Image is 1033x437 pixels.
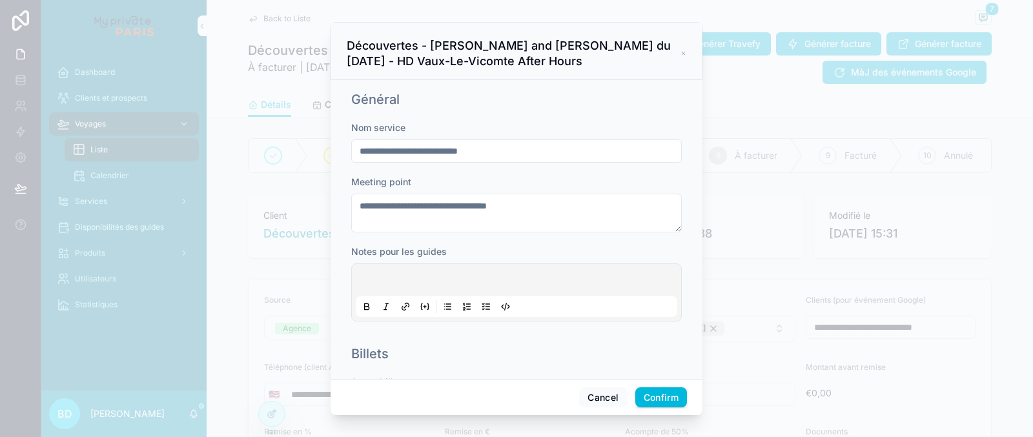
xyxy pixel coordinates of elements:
h3: Découvertes - [PERSON_NAME] and [PERSON_NAME] du [DATE] - HD Vaux-Le-Vicomte After Hours [347,38,680,69]
button: Cancel [579,387,627,408]
h1: Billets [351,345,389,363]
span: Meeting point [351,176,411,187]
span: Statut billets [351,376,407,387]
span: Nom service [351,122,405,133]
span: Notes pour les guides [351,246,447,257]
button: Confirm [635,387,687,408]
h1: Général [351,90,400,108]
